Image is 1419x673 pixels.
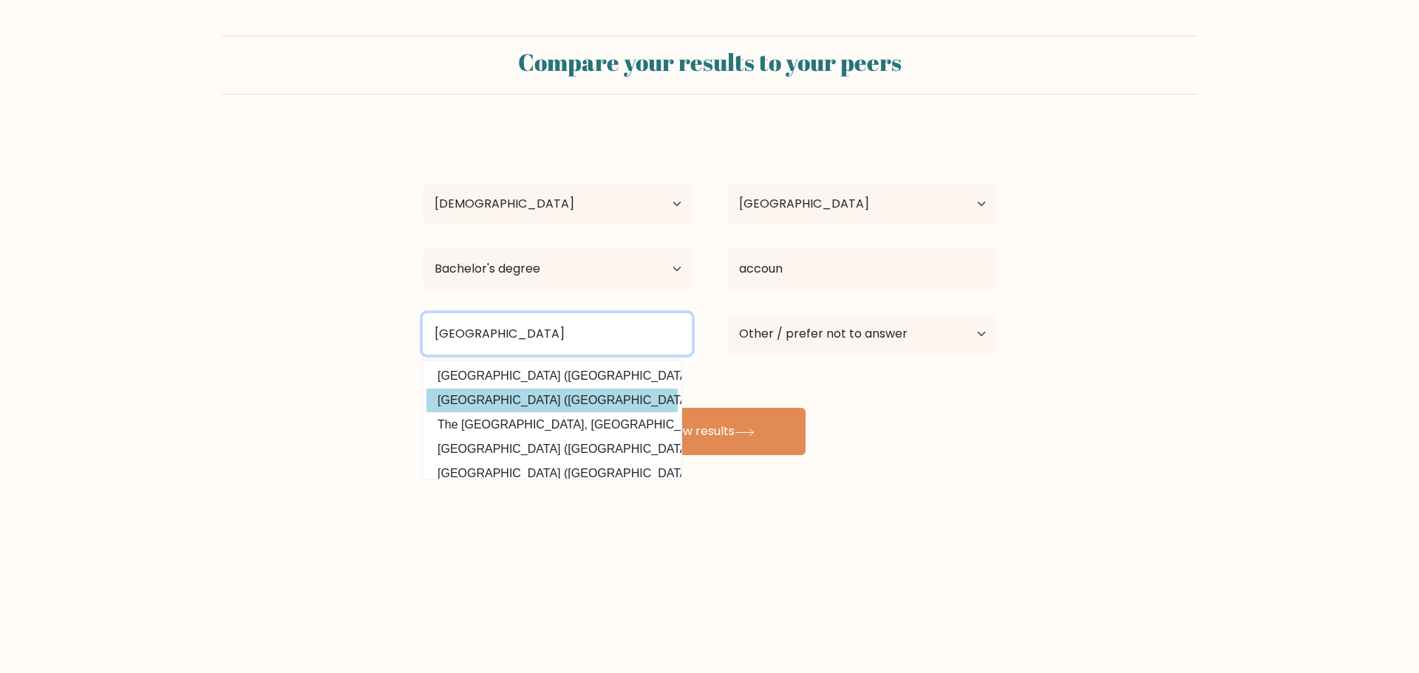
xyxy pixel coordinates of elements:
[613,408,806,455] button: View results
[727,248,996,290] input: What did you study?
[423,313,692,355] input: Most relevant educational institution
[426,437,678,461] option: [GEOGRAPHIC_DATA] ([GEOGRAPHIC_DATA])
[426,413,678,437] option: The [GEOGRAPHIC_DATA], [GEOGRAPHIC_DATA] ([GEOGRAPHIC_DATA])
[426,462,678,485] option: [GEOGRAPHIC_DATA] ([GEOGRAPHIC_DATA])
[426,364,678,388] option: [GEOGRAPHIC_DATA] ([GEOGRAPHIC_DATA])
[426,389,678,412] option: [GEOGRAPHIC_DATA] ([GEOGRAPHIC_DATA])
[231,48,1188,76] h2: Compare your results to your peers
